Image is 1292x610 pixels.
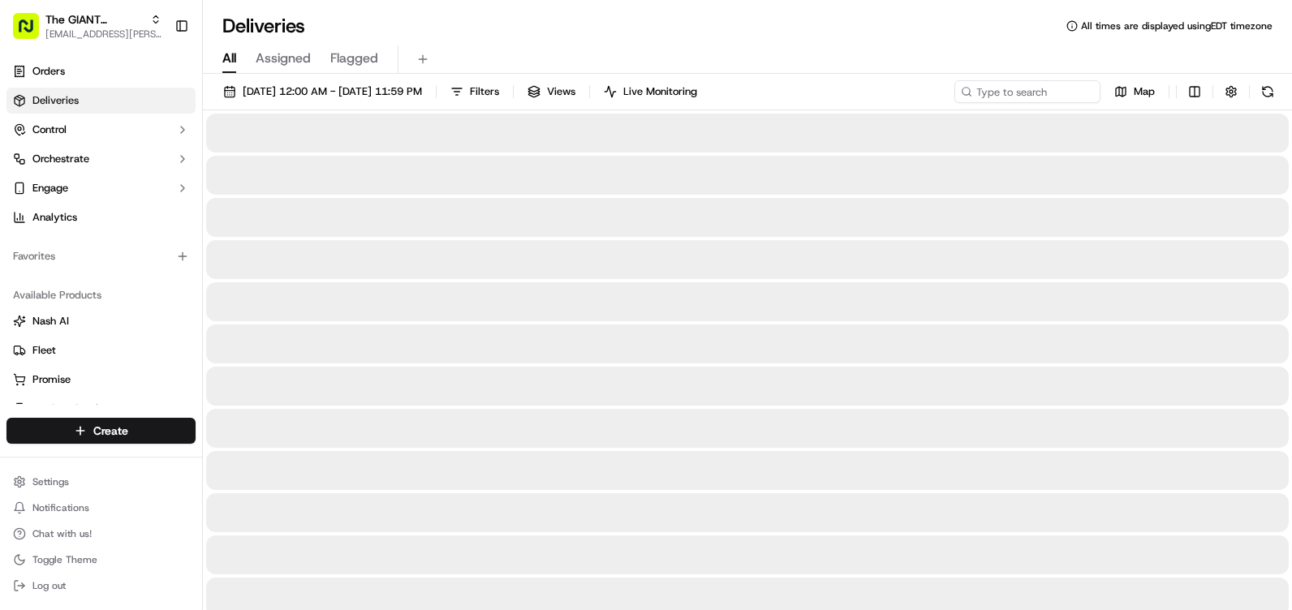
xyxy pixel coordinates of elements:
[216,80,429,103] button: [DATE] 12:00 AM - [DATE] 11:59 PM
[547,84,575,99] span: Views
[32,93,79,108] span: Deliveries
[1134,84,1155,99] span: Map
[6,146,196,172] button: Orchestrate
[256,49,311,68] span: Assigned
[32,152,89,166] span: Orchestrate
[32,475,69,488] span: Settings
[45,28,161,41] button: [EMAIL_ADDRESS][PERSON_NAME][DOMAIN_NAME]
[6,548,196,571] button: Toggle Theme
[6,243,196,269] div: Favorites
[222,49,236,68] span: All
[243,84,422,99] span: [DATE] 12:00 AM - [DATE] 11:59 PM
[32,122,67,137] span: Control
[222,13,305,39] h1: Deliveries
[13,372,189,387] a: Promise
[6,367,196,393] button: Promise
[32,210,77,225] span: Analytics
[1081,19,1273,32] span: All times are displayed using EDT timezone
[6,337,196,363] button: Fleet
[13,343,189,358] a: Fleet
[6,418,196,444] button: Create
[32,553,97,566] span: Toggle Theme
[32,579,66,592] span: Log out
[6,58,196,84] a: Orders
[6,396,196,422] button: Product Catalog
[6,522,196,545] button: Chat with us!
[443,80,506,103] button: Filters
[1256,80,1279,103] button: Refresh
[32,527,92,540] span: Chat with us!
[45,11,144,28] button: The GIANT Company
[6,308,196,334] button: Nash AI
[1107,80,1162,103] button: Map
[6,204,196,230] a: Analytics
[6,117,196,143] button: Control
[13,402,189,416] a: Product Catalog
[32,314,69,329] span: Nash AI
[6,175,196,201] button: Engage
[32,372,71,387] span: Promise
[470,84,499,99] span: Filters
[32,343,56,358] span: Fleet
[6,282,196,308] div: Available Products
[6,6,168,45] button: The GIANT Company[EMAIL_ADDRESS][PERSON_NAME][DOMAIN_NAME]
[32,501,89,514] span: Notifications
[32,181,68,195] span: Engage
[93,423,128,439] span: Create
[32,402,110,416] span: Product Catalog
[6,496,196,519] button: Notifications
[330,49,378,68] span: Flagged
[954,80,1100,103] input: Type to search
[520,80,583,103] button: Views
[13,314,189,329] a: Nash AI
[623,84,697,99] span: Live Monitoring
[596,80,704,103] button: Live Monitoring
[6,88,196,114] a: Deliveries
[6,470,196,493] button: Settings
[6,574,196,597] button: Log out
[32,64,65,79] span: Orders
